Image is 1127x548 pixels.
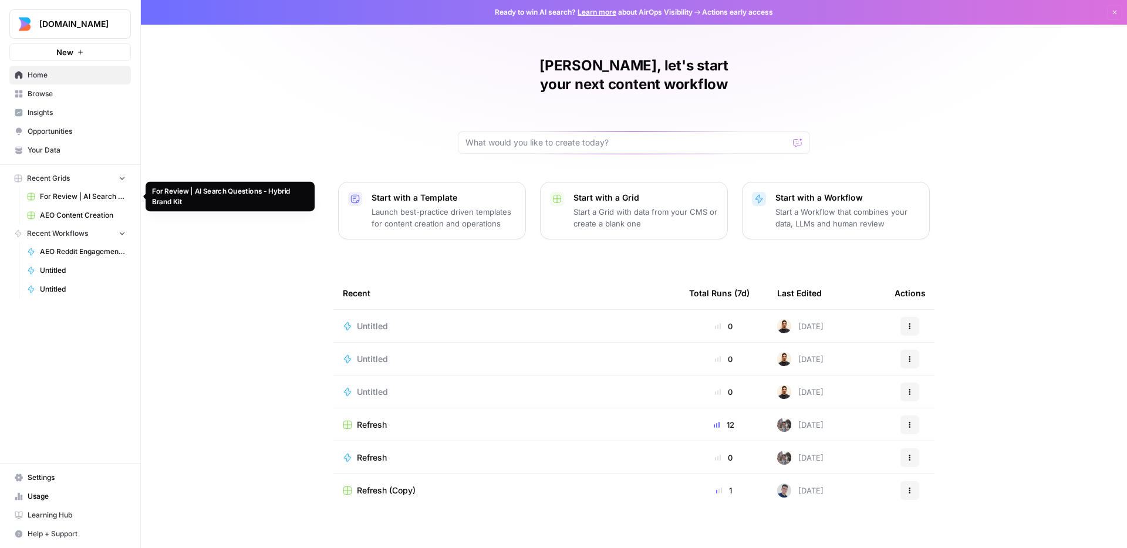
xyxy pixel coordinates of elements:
div: For Review | AI Search Questions - Hybrid Brand Kit [152,186,308,207]
a: Untitled [22,280,131,299]
span: Learning Hub [28,510,126,520]
div: 0 [689,320,758,332]
span: Refresh [357,452,387,464]
span: Recent Workflows [27,228,88,239]
p: Start with a Template [372,192,516,204]
a: Insights [9,103,131,122]
p: Start with a Grid [573,192,718,204]
img: a2mlt6f1nb2jhzcjxsuraj5rj4vi [777,418,791,432]
p: Start a Workflow that combines your data, LLMs and human review [775,206,920,229]
div: 0 [689,452,758,464]
span: Untitled [357,320,388,332]
div: 12 [689,419,758,431]
button: Recent Workflows [9,225,131,242]
button: Workspace: Builder.io [9,9,131,39]
button: Start with a GridStart a Grid with data from your CMS or create a blank one [540,182,728,239]
input: What would you like to create today? [465,137,788,148]
a: Usage [9,487,131,506]
p: Start a Grid with data from your CMS or create a blank one [573,206,718,229]
span: For Review | AI Search Questions - Hybrid Brand Kit [40,191,126,202]
a: AEO Reddit Engagement - Fork [22,242,131,261]
span: Insights [28,107,126,118]
div: [DATE] [777,352,824,366]
span: Recent Grids [27,173,70,184]
img: Builder.io Logo [14,13,35,35]
div: Total Runs (7d) [689,277,750,309]
img: oskm0cmuhabjb8ex6014qupaj5sj [777,483,791,498]
span: [DOMAIN_NAME] [39,18,110,30]
a: Untitled [343,353,670,365]
span: AEO Reddit Engagement - Fork [40,246,126,257]
a: Refresh (Copy) [343,485,670,496]
span: New [56,46,73,58]
span: Ready to win AI search? about AirOps Visibility [495,7,693,18]
div: 0 [689,353,758,365]
div: Last Edited [777,277,822,309]
div: [DATE] [777,385,824,399]
span: Opportunities [28,126,126,137]
div: [DATE] [777,483,824,498]
div: Recent [343,277,670,309]
h1: [PERSON_NAME], let's start your next content workflow [458,56,810,94]
button: Start with a TemplateLaunch best-practice driven templates for content creation and operations [338,182,526,239]
img: m8gsnsc261mdekkuhtbwwobe3upx [777,352,791,366]
span: Usage [28,491,126,502]
div: Actions [895,277,926,309]
p: Launch best-practice driven templates for content creation and operations [372,206,516,229]
img: a2mlt6f1nb2jhzcjxsuraj5rj4vi [777,451,791,465]
button: New [9,43,131,61]
span: Untitled [40,284,126,295]
span: Untitled [357,353,388,365]
a: Browse [9,84,131,103]
span: Browse [28,89,126,99]
a: Opportunities [9,122,131,141]
a: Learn more [578,8,616,16]
span: Help + Support [28,529,126,539]
a: Settings [9,468,131,487]
div: [DATE] [777,319,824,333]
a: For Review | AI Search Questions - Hybrid Brand Kit [22,187,131,206]
span: Your Data [28,145,126,155]
div: [DATE] [777,418,824,432]
button: Recent Grids [9,170,131,187]
a: Home [9,66,131,84]
a: Refresh [343,452,670,464]
a: Untitled [343,320,670,332]
span: Refresh [357,419,387,431]
span: Actions early access [702,7,773,18]
img: m8gsnsc261mdekkuhtbwwobe3upx [777,319,791,333]
a: Untitled [22,261,131,280]
div: 1 [689,485,758,496]
button: Start with a WorkflowStart a Workflow that combines your data, LLMs and human review [742,182,930,239]
a: Your Data [9,141,131,160]
span: Settings [28,472,126,483]
a: AEO Content Creation [22,206,131,225]
a: Refresh [343,419,670,431]
img: m8gsnsc261mdekkuhtbwwobe3upx [777,385,791,399]
span: Refresh (Copy) [357,485,416,496]
span: AEO Content Creation [40,210,126,221]
span: Untitled [357,386,388,398]
p: Start with a Workflow [775,192,920,204]
div: [DATE] [777,451,824,465]
button: Help + Support [9,525,131,543]
div: 0 [689,386,758,398]
a: Learning Hub [9,506,131,525]
a: Untitled [343,386,670,398]
span: Home [28,70,126,80]
span: Untitled [40,265,126,276]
